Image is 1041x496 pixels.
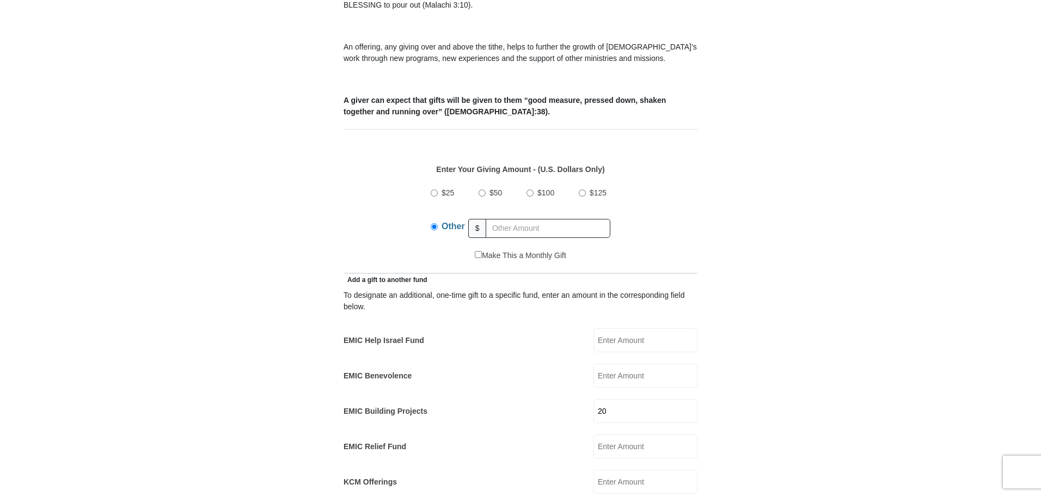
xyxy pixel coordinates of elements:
[593,364,697,388] input: Enter Amount
[344,41,697,64] p: An offering, any giving over and above the tithe, helps to further the growth of [DEMOGRAPHIC_DAT...
[489,188,502,197] span: $50
[468,219,487,238] span: $
[593,470,697,494] input: Enter Amount
[593,434,697,458] input: Enter Amount
[436,165,604,174] strong: Enter Your Giving Amount - (U.S. Dollars Only)
[344,276,427,284] span: Add a gift to another fund
[590,188,607,197] span: $125
[537,188,554,197] span: $100
[593,399,697,423] input: Enter Amount
[344,476,397,488] label: KCM Offerings
[344,96,666,116] b: A giver can expect that gifts will be given to them “good measure, pressed down, shaken together ...
[475,250,566,261] label: Make This a Monthly Gift
[344,370,412,382] label: EMIC Benevolence
[486,219,610,238] input: Other Amount
[593,328,697,352] input: Enter Amount
[442,222,465,231] span: Other
[344,290,697,313] div: To designate an additional, one-time gift to a specific fund, enter an amount in the correspondin...
[475,251,482,258] input: Make This a Monthly Gift
[344,406,427,417] label: EMIC Building Projects
[442,188,454,197] span: $25
[344,335,424,346] label: EMIC Help Israel Fund
[344,441,406,452] label: EMIC Relief Fund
